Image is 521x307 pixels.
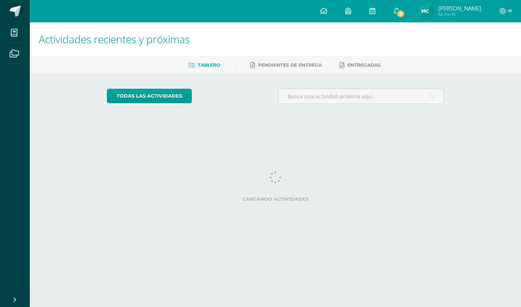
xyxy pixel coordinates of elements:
a: todas las Actividades [107,89,192,103]
img: 17de14d74979e94ac8db5710e5ebaf2f.png [418,4,433,19]
span: Pendientes de entrega [258,62,322,68]
a: Entregadas [340,59,381,71]
span: Mi Perfil [438,11,481,18]
span: Tablero [198,62,220,68]
span: 2 [397,10,405,18]
span: Entregadas [347,62,381,68]
a: Tablero [188,59,220,71]
input: Busca una actividad próxima aquí... [279,89,444,104]
span: Actividades recientes y próximas [39,32,190,46]
span: [PERSON_NAME] [438,4,481,12]
label: Cargando actividades [107,196,444,202]
a: Pendientes de entrega [250,59,322,71]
